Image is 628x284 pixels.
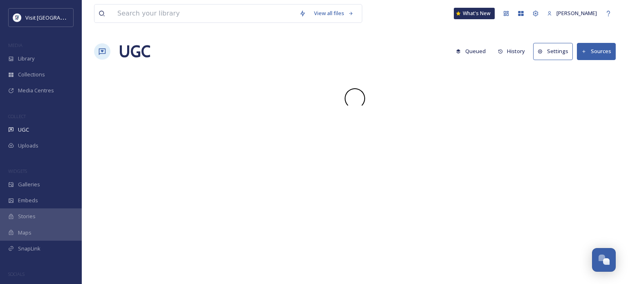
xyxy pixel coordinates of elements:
[543,5,601,21] a: [PERSON_NAME]
[8,42,22,48] span: MEDIA
[494,43,529,59] button: History
[577,43,616,60] button: Sources
[18,126,29,134] span: UGC
[18,181,40,188] span: Galleries
[556,9,597,17] span: [PERSON_NAME]
[18,55,34,63] span: Library
[452,43,494,59] a: Queued
[18,212,36,220] span: Stories
[18,142,38,150] span: Uploads
[454,8,495,19] a: What's New
[8,168,27,174] span: WIDGETS
[592,248,616,272] button: Open Chat
[533,43,573,60] button: Settings
[18,197,38,204] span: Embeds
[13,13,21,22] img: Untitled%20design%20%2897%29.png
[310,5,358,21] a: View all files
[25,13,89,21] span: Visit [GEOGRAPHIC_DATA]
[8,271,25,277] span: SOCIALS
[533,43,577,60] a: Settings
[113,4,295,22] input: Search your library
[452,43,490,59] button: Queued
[18,229,31,237] span: Maps
[18,245,40,253] span: SnapLink
[8,113,26,119] span: COLLECT
[494,43,534,59] a: History
[18,71,45,78] span: Collections
[119,39,150,64] a: UGC
[18,87,54,94] span: Media Centres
